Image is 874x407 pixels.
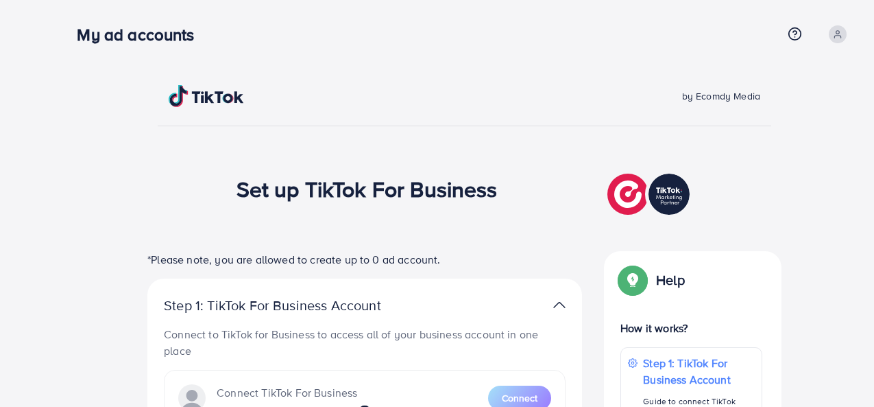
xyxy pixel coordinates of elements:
[620,320,762,336] p: How it works?
[236,176,498,202] h1: Set up TikTok For Business
[682,89,760,103] span: by Ecomdy Media
[77,25,205,45] h3: My ad accounts
[620,268,645,292] img: Popup guide
[643,355,755,388] p: Step 1: TikTok For Business Account
[164,297,424,314] p: Step 1: TikTok For Business Account
[147,251,582,268] p: *Please note, you are allowed to create up to 0 ad account.
[169,85,244,107] img: TikTok
[607,170,693,218] img: TikTok partner
[656,272,685,288] p: Help
[553,295,566,315] img: TikTok partner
